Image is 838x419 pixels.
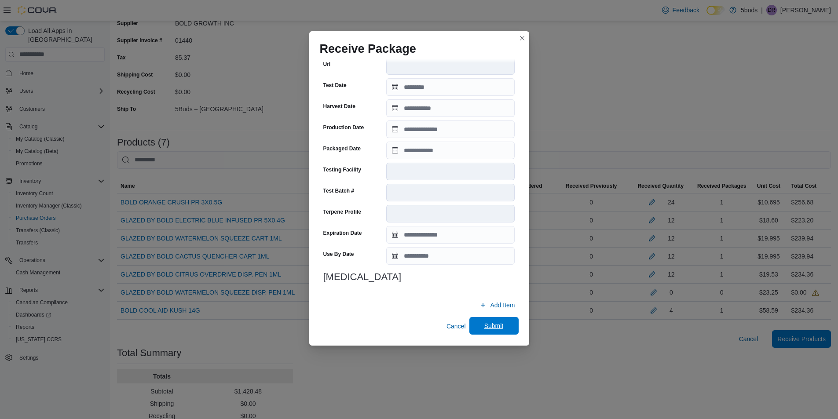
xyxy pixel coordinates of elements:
[386,120,515,138] input: Press the down key to open a popover containing a calendar.
[323,272,515,282] h3: [MEDICAL_DATA]
[484,321,504,330] span: Submit
[386,99,515,117] input: Press the down key to open a popover containing a calendar.
[386,142,515,159] input: Press the down key to open a popover containing a calendar.
[469,317,519,335] button: Submit
[323,61,331,68] label: Url
[323,166,361,173] label: Testing Facility
[323,103,355,110] label: Harvest Date
[386,226,515,244] input: Press the down key to open a popover containing a calendar.
[386,78,515,96] input: Press the down key to open a popover containing a calendar.
[323,145,361,152] label: Packaged Date
[323,82,347,89] label: Test Date
[320,42,416,56] h1: Receive Package
[323,187,354,194] label: Test Batch #
[490,301,515,310] span: Add Item
[323,124,364,131] label: Production Date
[476,296,518,314] button: Add Item
[443,317,469,335] button: Cancel
[323,251,354,258] label: Use By Date
[517,33,527,44] button: Closes this modal window
[446,322,466,331] span: Cancel
[323,230,362,237] label: Expiration Date
[323,208,361,215] label: Terpene Profile
[386,247,515,265] input: Press the down key to open a popover containing a calendar.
